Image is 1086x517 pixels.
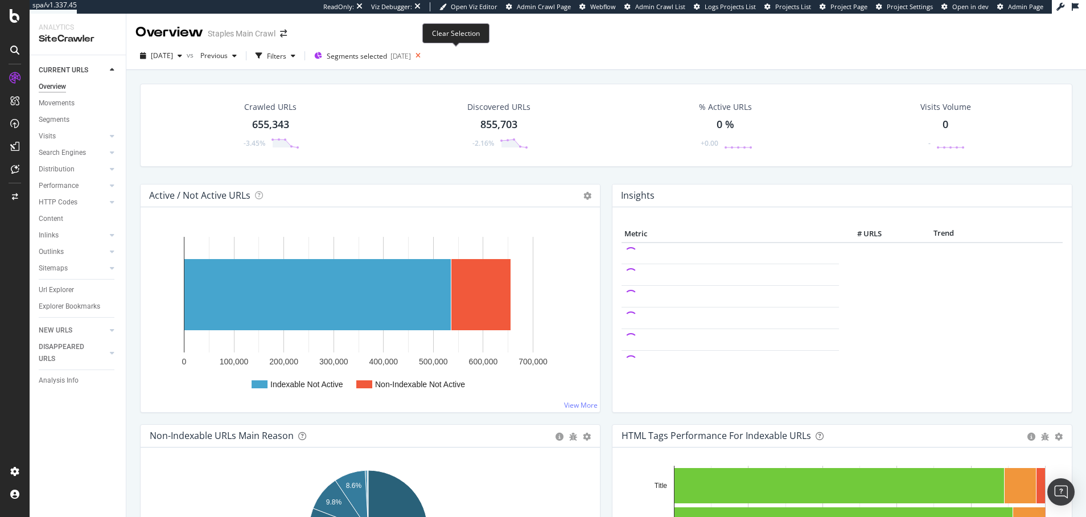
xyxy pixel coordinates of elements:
[39,163,106,175] a: Distribution
[39,64,106,76] a: CURRENT URLS
[624,2,685,11] a: Admin Crawl List
[920,101,971,113] div: Visits Volume
[39,284,74,296] div: Url Explorer
[150,430,294,441] div: Non-Indexable URLs Main Reason
[583,433,591,441] div: gear
[371,2,412,11] div: Viz Debugger:
[885,225,1003,243] th: Trend
[39,341,106,365] a: DISAPPEARED URLS
[39,147,106,159] a: Search Engines
[941,2,989,11] a: Open in dev
[556,433,563,441] div: circle-info
[39,262,106,274] a: Sitemaps
[39,97,75,109] div: Movements
[480,117,517,132] div: 855,703
[655,482,668,490] text: Title
[369,357,398,366] text: 400,000
[39,23,117,32] div: Analytics
[39,81,118,93] a: Overview
[952,2,989,11] span: Open in dev
[764,2,811,11] a: Projects List
[39,229,59,241] div: Inlinks
[39,229,106,241] a: Inlinks
[323,2,354,11] div: ReadOnly:
[39,341,96,365] div: DISAPPEARED URLS
[583,192,591,200] i: Options
[569,433,577,441] div: bug
[244,138,265,148] div: -3.45%
[196,51,228,60] span: Previous
[717,117,734,132] div: 0 %
[928,138,931,148] div: -
[151,51,173,60] span: 2025 Sep. 19th
[390,51,411,61] div: [DATE]
[346,482,362,490] text: 8.6%
[39,262,68,274] div: Sitemaps
[943,117,948,132] div: 0
[39,180,106,192] a: Performance
[517,2,571,11] span: Admin Crawl Page
[39,147,86,159] div: Search Engines
[220,357,249,366] text: 100,000
[705,2,756,11] span: Logs Projects List
[39,130,56,142] div: Visits
[244,101,297,113] div: Crawled URLs
[150,225,587,403] svg: A chart.
[39,180,79,192] div: Performance
[830,2,867,11] span: Project Page
[1008,2,1043,11] span: Admin Page
[622,430,811,441] div: HTML Tags Performance for Indexable URLs
[269,357,298,366] text: 200,000
[590,2,616,11] span: Webflow
[39,196,77,208] div: HTTP Codes
[196,47,241,65] button: Previous
[39,81,66,93] div: Overview
[839,225,885,243] th: # URLS
[701,138,718,148] div: +0.00
[699,101,752,113] div: % Active URLs
[39,325,106,337] a: NEW URLS
[439,2,497,11] a: Open Viz Editor
[506,2,571,11] a: Admin Crawl Page
[579,2,616,11] a: Webflow
[39,130,106,142] a: Visits
[280,30,287,38] div: arrow-right-arrow-left
[622,225,839,243] th: Metric
[1027,433,1035,441] div: circle-info
[39,163,75,175] div: Distribution
[310,47,411,65] button: Segments selected[DATE]
[39,114,69,126] div: Segments
[39,375,118,387] a: Analysis Info
[519,357,548,366] text: 700,000
[39,213,118,225] a: Content
[39,301,118,313] a: Explorer Bookmarks
[1055,433,1063,441] div: gear
[997,2,1043,11] a: Admin Page
[39,375,79,387] div: Analysis Info
[187,50,196,60] span: vs
[1047,478,1075,506] div: Open Intercom Messenger
[39,213,63,225] div: Content
[564,400,598,410] a: View More
[451,2,497,11] span: Open Viz Editor
[252,117,289,132] div: 655,343
[208,28,275,39] div: Staples Main Crawl
[39,97,118,109] a: Movements
[820,2,867,11] a: Project Page
[182,357,187,366] text: 0
[327,51,387,61] span: Segments selected
[39,32,117,46] div: SiteCrawler
[39,246,64,258] div: Outlinks
[39,196,106,208] a: HTTP Codes
[1041,433,1049,441] div: bug
[39,301,100,313] div: Explorer Bookmarks
[876,2,933,11] a: Project Settings
[467,101,530,113] div: Discovered URLs
[621,188,655,203] h4: Insights
[375,380,465,389] text: Non-Indexable Not Active
[469,357,498,366] text: 600,000
[39,114,118,126] a: Segments
[39,325,72,337] div: NEW URLS
[326,498,342,506] text: 9.8%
